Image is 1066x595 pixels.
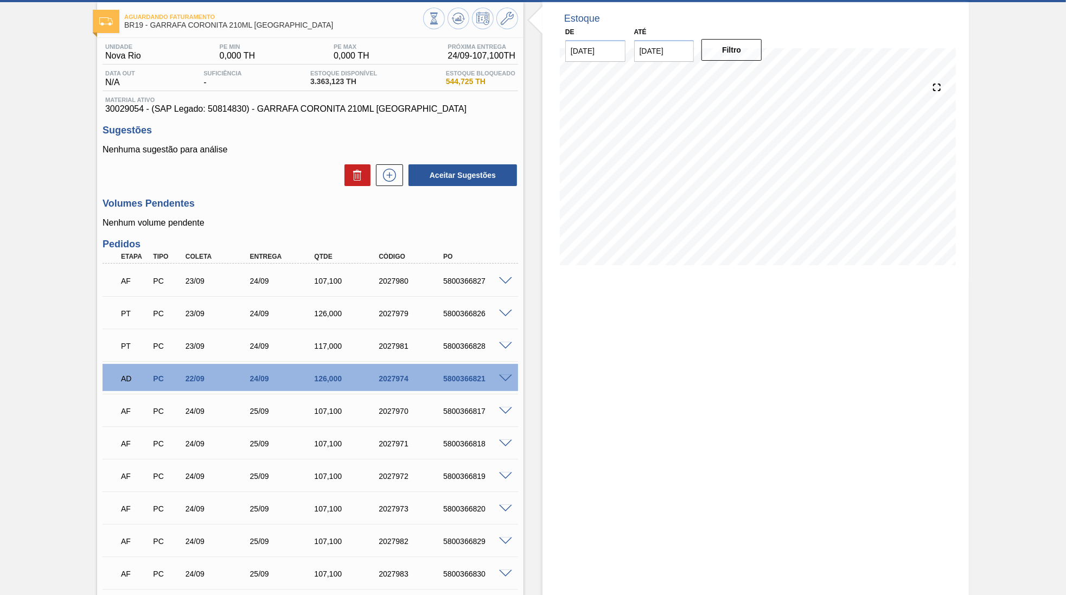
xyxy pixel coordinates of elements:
input: dd/mm/yyyy [634,40,694,62]
div: 107,100 [311,439,384,448]
div: 2027974 [376,374,448,383]
div: 24/09/2025 [247,342,320,350]
div: 5800366826 [441,309,513,318]
p: AF [121,277,149,285]
div: 22/09/2025 [183,374,255,383]
div: Aguardando Faturamento [118,269,152,293]
div: 23/09/2025 [183,309,255,318]
button: Atualizar Gráfico [448,8,469,29]
h3: Volumes Pendentes [103,198,518,209]
div: 5800366821 [441,374,513,383]
div: Aguardando Descarga [118,367,152,391]
div: 5800366820 [441,504,513,513]
div: 2027980 [376,277,448,285]
div: 5800366828 [441,342,513,350]
div: 2027971 [376,439,448,448]
div: Aguardando Faturamento [118,432,152,456]
span: Suficiência [203,70,241,76]
div: 107,100 [311,537,384,546]
div: Estoque [564,13,600,24]
div: 2027979 [376,309,448,318]
div: Tipo [150,253,184,260]
label: Até [634,28,647,36]
p: AF [121,504,149,513]
span: PE MAX [334,43,369,50]
div: 5800366829 [441,537,513,546]
span: 0,000 TH [334,51,369,61]
div: Pedido de Compra [150,472,184,481]
button: Ir ao Master Data / Geral [496,8,518,29]
div: 24/09/2025 [183,439,255,448]
div: 24/09/2025 [183,407,255,415]
div: 107,100 [311,570,384,578]
div: 24/09/2025 [183,472,255,481]
div: Pedido de Compra [150,309,184,318]
div: 2027972 [376,472,448,481]
button: Aceitar Sugestões [408,164,517,186]
p: AF [121,472,149,481]
span: 24/09 - 107,100 TH [448,51,515,61]
div: Aceitar Sugestões [403,163,518,187]
div: Entrega [247,253,320,260]
span: Data out [105,70,135,76]
div: 107,100 [311,472,384,481]
div: Qtde [311,253,384,260]
div: 23/09/2025 [183,277,255,285]
span: 30029054 - (SAP Legado: 50814830) - GARRAFA CORONITA 210ML [GEOGRAPHIC_DATA] [105,104,515,114]
div: Nova sugestão [371,164,403,186]
button: Filtro [701,39,762,61]
div: Pedido de Compra [150,342,184,350]
div: 126,000 [311,309,384,318]
div: 2027973 [376,504,448,513]
div: 24/09/2025 [247,277,320,285]
div: 5800366830 [441,570,513,578]
p: PT [121,309,149,318]
div: 25/09/2025 [247,407,320,415]
div: Aguardando Faturamento [118,562,152,586]
span: Material ativo [105,97,515,103]
div: Excluir Sugestões [339,164,371,186]
p: AD [121,374,149,383]
span: Aguardando Faturamento [124,14,423,20]
p: Nenhuma sugestão para análise [103,145,518,155]
span: Próxima Entrega [448,43,515,50]
span: Unidade [105,43,141,50]
div: 126,000 [311,374,384,383]
p: AF [121,570,149,578]
div: Pedido de Compra [150,407,184,415]
div: 5800366819 [441,472,513,481]
p: Nenhum volume pendente [103,218,518,228]
span: Estoque Disponível [310,70,377,76]
div: Aguardando Faturamento [118,399,152,423]
div: 25/09/2025 [247,537,320,546]
div: 23/09/2025 [183,342,255,350]
p: AF [121,537,149,546]
input: dd/mm/yyyy [565,40,625,62]
div: Pedido de Compra [150,277,184,285]
div: 107,100 [311,504,384,513]
p: AF [121,439,149,448]
div: Pedido de Compra [150,504,184,513]
div: 107,100 [311,407,384,415]
div: Aguardando Faturamento [118,529,152,553]
p: AF [121,407,149,415]
div: 25/09/2025 [247,439,320,448]
span: PE MIN [220,43,256,50]
div: 107,100 [311,277,384,285]
div: 5800366817 [441,407,513,415]
div: Pedido de Compra [150,374,184,383]
label: De [565,28,575,36]
h3: Pedidos [103,239,518,250]
div: PO [441,253,513,260]
div: 2027981 [376,342,448,350]
div: 5800366818 [441,439,513,448]
div: 24/09/2025 [247,309,320,318]
div: Código [376,253,448,260]
button: Visão Geral dos Estoques [423,8,445,29]
div: 25/09/2025 [247,570,320,578]
div: 25/09/2025 [247,472,320,481]
div: 24/09/2025 [183,504,255,513]
span: Estoque Bloqueado [446,70,515,76]
button: Programar Estoque [472,8,494,29]
div: Pedido em Trânsito [118,302,152,325]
